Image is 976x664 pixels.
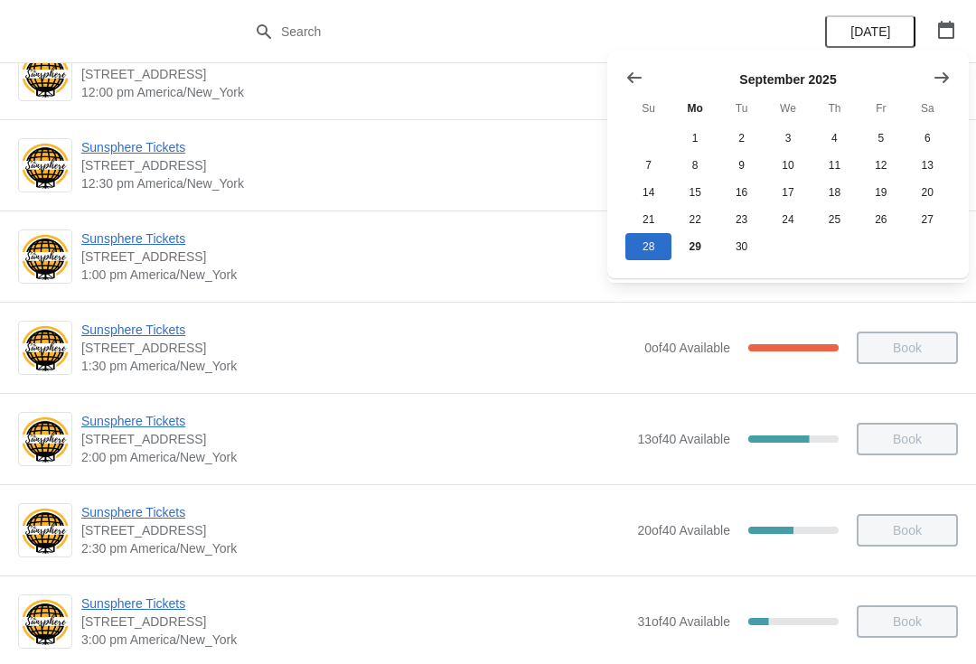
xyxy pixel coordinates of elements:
button: Saturday September 27 2025 [905,206,951,233]
span: Sunsphere Tickets [81,503,628,521]
img: Sunsphere Tickets | 810 Clinch Avenue, Knoxville, TN, USA | 1:30 pm America/New_York [19,323,71,373]
span: Sunsphere Tickets [81,412,628,430]
th: Thursday [812,92,858,125]
button: Thursday September 18 2025 [812,179,858,206]
span: [STREET_ADDRESS] [81,339,635,357]
button: Saturday September 20 2025 [905,179,951,206]
img: Sunsphere Tickets | 810 Clinch Avenue, Knoxville, TN, USA | 1:00 pm America/New_York [19,232,71,282]
button: Monday September 22 2025 [671,206,718,233]
span: 13 of 40 Available [637,432,730,446]
button: Friday September 19 2025 [858,179,904,206]
span: 31 of 40 Available [637,614,730,629]
button: Today Monday September 29 2025 [671,233,718,260]
button: Monday September 1 2025 [671,125,718,152]
span: 2:00 pm America/New_York [81,448,628,466]
button: Tuesday September 30 2025 [718,233,765,260]
span: [STREET_ADDRESS] [81,613,628,631]
span: [STREET_ADDRESS] [81,248,635,266]
img: Sunsphere Tickets | 810 Clinch Avenue, Knoxville, TN, USA | 3:00 pm America/New_York [19,597,71,647]
button: Tuesday September 9 2025 [718,152,765,179]
th: Wednesday [765,92,811,125]
th: Tuesday [718,92,765,125]
span: [STREET_ADDRESS] [81,65,628,83]
span: 1:00 pm America/New_York [81,266,635,284]
button: Thursday September 4 2025 [812,125,858,152]
span: 20 of 40 Available [637,523,730,538]
button: Monday September 15 2025 [671,179,718,206]
button: Friday September 5 2025 [858,125,904,152]
th: Sunday [625,92,671,125]
button: [DATE] [825,15,915,48]
span: [DATE] [850,24,890,39]
button: Tuesday September 2 2025 [718,125,765,152]
img: Sunsphere Tickets | 810 Clinch Avenue, Knoxville, TN, USA | 2:30 pm America/New_York [19,506,71,556]
span: 3:00 pm America/New_York [81,631,628,649]
th: Monday [671,92,718,125]
button: Tuesday September 16 2025 [718,179,765,206]
button: Monday September 8 2025 [671,152,718,179]
button: Sunday September 28 2025 [625,233,671,260]
button: Show next month, October 2025 [925,61,958,94]
button: Wednesday September 24 2025 [765,206,811,233]
th: Friday [858,92,904,125]
span: 2:30 pm America/New_York [81,539,628,557]
span: Sunsphere Tickets [81,138,628,156]
button: Sunday September 14 2025 [625,179,671,206]
button: Thursday September 25 2025 [812,206,858,233]
button: Sunday September 7 2025 [625,152,671,179]
button: Wednesday September 17 2025 [765,179,811,206]
span: 0 of 40 Available [644,341,730,355]
span: [STREET_ADDRESS] [81,521,628,539]
button: Friday September 26 2025 [858,206,904,233]
img: Sunsphere Tickets | 810 Clinch Avenue, Knoxville, TN, USA | 2:00 pm America/New_York [19,415,71,464]
input: Search [280,15,732,48]
span: Sunsphere Tickets [81,321,635,339]
span: Sunsphere Tickets [81,229,635,248]
button: Friday September 12 2025 [858,152,904,179]
button: Wednesday September 3 2025 [765,125,811,152]
span: 1:30 pm America/New_York [81,357,635,375]
span: [STREET_ADDRESS] [81,430,628,448]
button: Wednesday September 10 2025 [765,152,811,179]
button: Saturday September 13 2025 [905,152,951,179]
button: Sunday September 21 2025 [625,206,671,233]
button: Tuesday September 23 2025 [718,206,765,233]
span: Sunsphere Tickets [81,594,628,613]
span: 12:00 pm America/New_York [81,83,628,101]
img: Sunsphere Tickets | 810 Clinch Avenue, Knoxville, TN, USA | 12:30 pm America/New_York [19,141,71,191]
button: Show previous month, August 2025 [618,61,651,94]
img: Sunsphere Tickets | 810 Clinch Avenue, Knoxville, TN, USA | 12:00 pm America/New_York [19,50,71,99]
button: Saturday September 6 2025 [905,125,951,152]
span: [STREET_ADDRESS] [81,156,628,174]
span: 12:30 pm America/New_York [81,174,628,192]
th: Saturday [905,92,951,125]
button: Thursday September 11 2025 [812,152,858,179]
